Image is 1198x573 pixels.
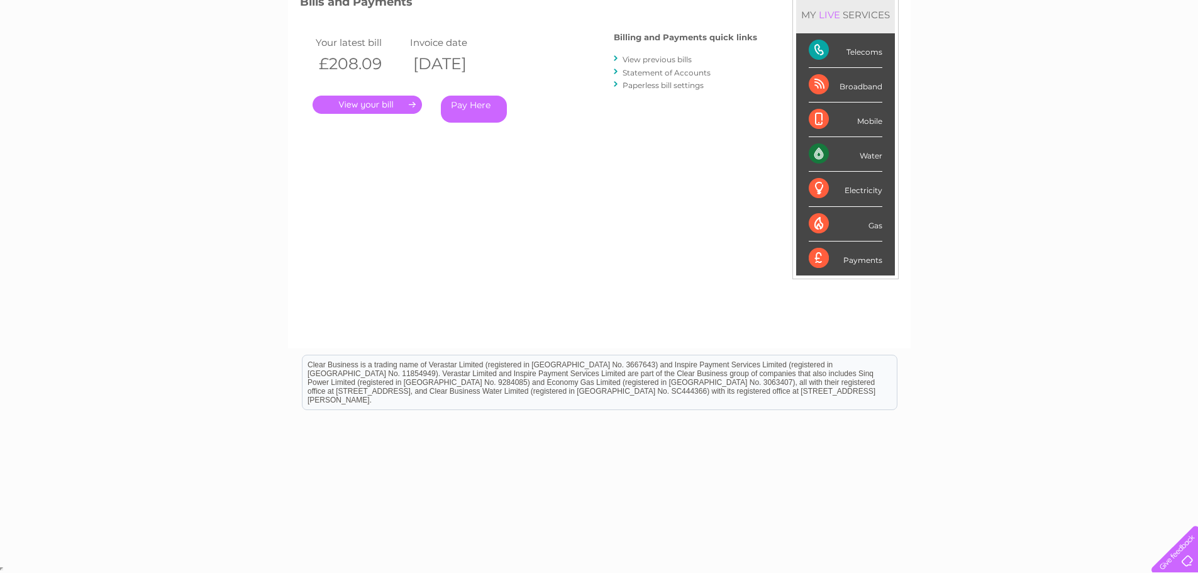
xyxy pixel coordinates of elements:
a: Log out [1156,53,1186,63]
h4: Billing and Payments quick links [614,33,757,42]
a: Pay Here [441,96,507,123]
a: . [313,96,422,114]
a: Blog [1089,53,1107,63]
div: Broadband [809,68,882,103]
a: Paperless bill settings [623,81,704,90]
a: Telecoms [1043,53,1081,63]
div: Water [809,137,882,172]
div: Clear Business is a trading name of Verastar Limited (registered in [GEOGRAPHIC_DATA] No. 3667643... [302,7,897,61]
div: Telecoms [809,33,882,68]
a: 0333 014 3131 [961,6,1048,22]
td: Invoice date [407,34,501,51]
a: Water [977,53,1001,63]
a: Contact [1114,53,1145,63]
div: Gas [809,207,882,242]
div: LIVE [816,9,843,21]
div: Payments [809,242,882,275]
div: Electricity [809,172,882,206]
th: [DATE] [407,51,501,77]
a: Statement of Accounts [623,68,711,77]
div: Mobile [809,103,882,137]
a: Energy [1008,53,1036,63]
img: logo.png [42,33,106,71]
a: View previous bills [623,55,692,64]
td: Your latest bill [313,34,407,51]
th: £208.09 [313,51,407,77]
